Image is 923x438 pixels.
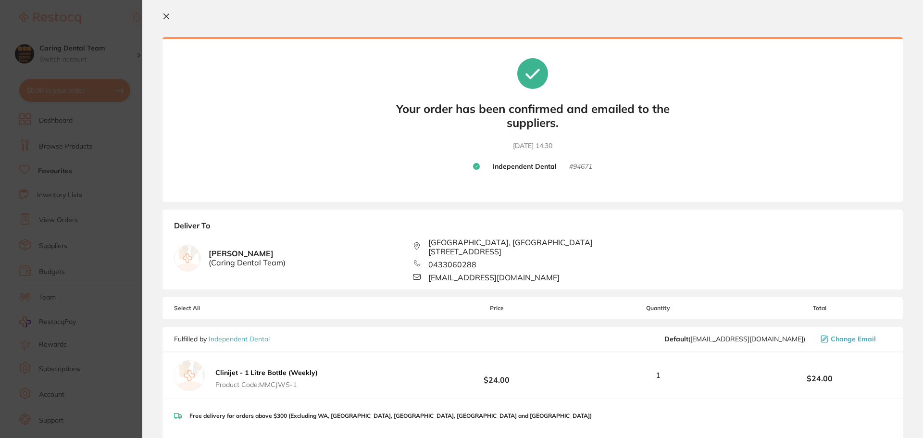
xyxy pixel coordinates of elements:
img: empty.jpg [174,360,205,391]
b: Independent Dental [493,163,557,171]
a: Independent Dental [209,335,270,343]
b: $24.00 [748,374,891,383]
b: Default [664,335,688,343]
b: Deliver To [174,221,891,238]
span: 1 [656,371,661,379]
span: Price [425,305,568,312]
b: [PERSON_NAME] [209,249,286,267]
span: Total [748,305,891,312]
b: Your order has been confirmed and emailed to the suppliers. [388,102,677,130]
span: Quantity [569,305,748,312]
span: [EMAIL_ADDRESS][DOMAIN_NAME] [428,273,560,282]
span: Select All [174,305,270,312]
b: $24.00 [425,366,568,384]
span: Change Email [831,335,876,343]
span: [GEOGRAPHIC_DATA], [GEOGRAPHIC_DATA] [STREET_ADDRESS] [428,238,652,256]
p: Free delivery for orders above $300 (Excluding WA, [GEOGRAPHIC_DATA], [GEOGRAPHIC_DATA], [GEOGRAP... [189,413,592,419]
small: # 94671 [569,163,592,171]
span: 0433060288 [428,260,476,269]
p: Fulfilled by [174,335,270,343]
span: Product Code: MMCJWS-1 [215,381,318,388]
b: Clinijet - 1 Litre Bottle (Weekly) [215,368,318,377]
span: ( Caring Dental Team ) [209,258,286,267]
span: orders@independentdental.com.au [664,335,805,343]
button: Clinijet - 1 Litre Bottle (Weekly) Product Code:MMCJWS-1 [212,368,321,388]
button: Change Email [818,335,891,343]
img: empty.jpg [175,245,200,271]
